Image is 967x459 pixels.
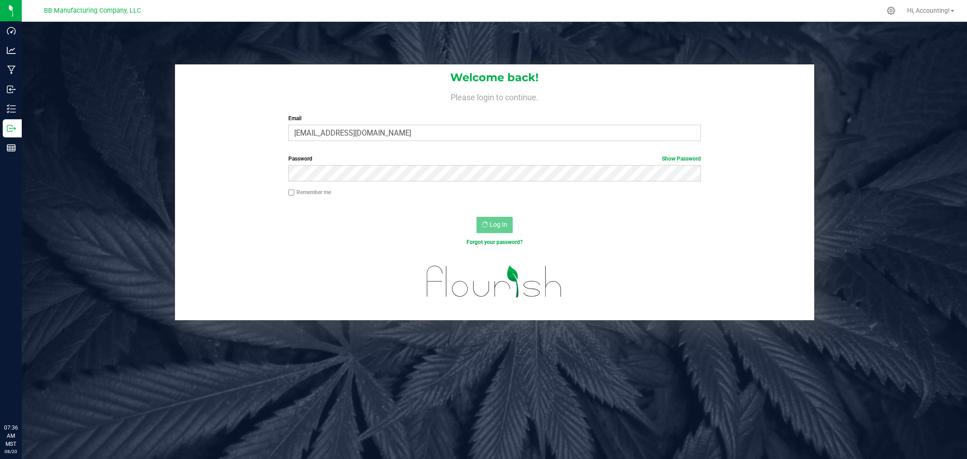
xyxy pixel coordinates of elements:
[175,91,814,102] h4: Please login to continue.
[7,143,16,152] inline-svg: Reports
[288,114,701,122] label: Email
[4,424,18,448] p: 07:36 AM MST
[44,7,141,15] span: BB Manufacturing Company, LLC
[7,26,16,35] inline-svg: Dashboard
[27,385,38,396] iframe: Resource center unread badge
[7,124,16,133] inline-svg: Outbound
[490,221,507,228] span: Log In
[476,217,513,233] button: Log In
[7,85,16,94] inline-svg: Inbound
[414,256,574,307] img: flourish_logo.svg
[885,6,897,15] div: Manage settings
[907,7,950,14] span: Hi, Accounting!
[466,239,523,245] a: Forgot your password?
[9,386,36,414] iframe: Resource center
[4,448,18,455] p: 08/20
[662,156,701,162] a: Show Password
[7,65,16,74] inline-svg: Manufacturing
[288,156,312,162] span: Password
[288,190,295,196] input: Remember me
[7,46,16,55] inline-svg: Analytics
[288,188,331,196] label: Remember me
[7,104,16,113] inline-svg: Inventory
[175,72,814,83] h1: Welcome back!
